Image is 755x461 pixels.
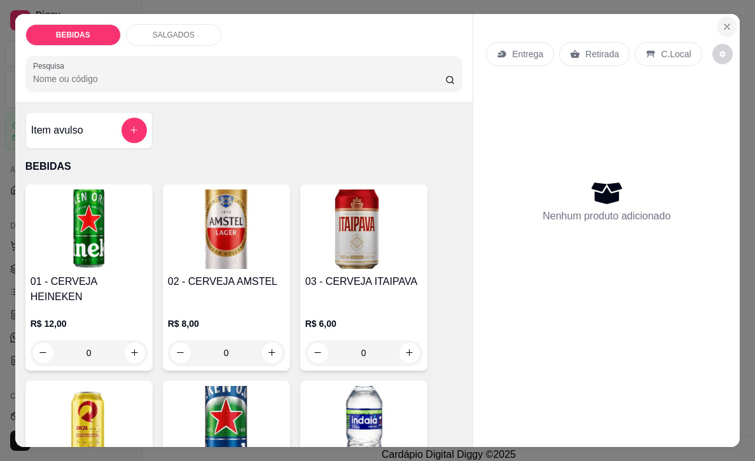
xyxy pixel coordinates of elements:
[31,189,148,269] img: product-image
[168,189,285,269] img: product-image
[308,343,328,363] button: decrease-product-quantity
[121,118,147,143] button: add-separate-item
[168,274,285,289] h4: 02 - CERVEJA AMSTEL
[305,317,422,330] p: R$ 6,00
[512,48,543,60] p: Entrega
[305,189,422,269] img: product-image
[168,317,285,330] p: R$ 8,00
[585,48,619,60] p: Retirada
[31,274,148,305] h4: 01 - CERVEJA HEINEKEN
[153,30,195,40] p: SALGADOS
[543,209,670,224] p: Nenhum produto adicionado
[661,48,691,60] p: C.Local
[25,159,463,174] p: BEBIDAS
[31,123,83,138] h4: Item avulso
[33,343,53,363] button: decrease-product-quantity
[31,317,148,330] p: R$ 12,00
[717,17,737,37] button: Close
[170,343,191,363] button: decrease-product-quantity
[125,343,145,363] button: increase-product-quantity
[56,30,90,40] p: BEBIDAS
[262,343,282,363] button: increase-product-quantity
[399,343,420,363] button: increase-product-quantity
[712,44,733,64] button: decrease-product-quantity
[33,60,69,71] label: Pesquisa
[33,72,445,85] input: Pesquisa
[305,274,422,289] h4: 03 - CERVEJA ITAIPAVA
